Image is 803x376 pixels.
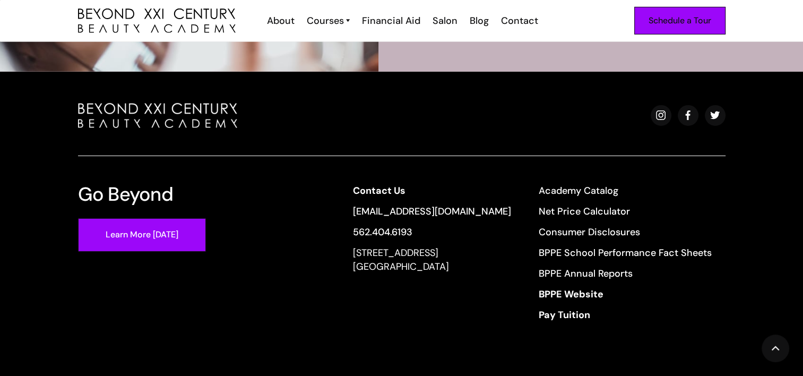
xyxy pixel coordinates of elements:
a: Learn More [DATE] [78,218,206,252]
a: Blog [463,14,494,28]
a: About [260,14,300,28]
div: Schedule a Tour [649,14,711,28]
h3: Go Beyond [78,184,174,204]
a: [EMAIL_ADDRESS][DOMAIN_NAME] [353,204,511,218]
strong: Pay Tuition [539,309,590,321]
strong: Contact Us [353,184,405,197]
div: [STREET_ADDRESS] [GEOGRAPHIC_DATA] [353,246,511,274]
a: BPPE Website [539,287,712,301]
strong: BPPE Website [539,288,603,301]
a: Courses [307,14,350,28]
div: Contact [501,14,538,28]
a: Consumer Disclosures [539,225,712,239]
a: Academy Catalog [539,184,712,198]
div: Blog [470,14,489,28]
a: home [78,8,236,33]
a: BPPE School Performance Fact Sheets [539,246,712,260]
a: Schedule a Tour [634,7,726,35]
a: 562.404.6193 [353,225,511,239]
img: beyond beauty logo [78,103,237,128]
div: About [267,14,295,28]
a: Contact Us [353,184,511,198]
img: beyond 21st century beauty academy logo [78,8,236,33]
div: Financial Aid [362,14,420,28]
div: Courses [307,14,344,28]
a: Salon [426,14,463,28]
a: Financial Aid [355,14,426,28]
a: BPPE Annual Reports [539,267,712,280]
div: Salon [433,14,457,28]
a: Contact [494,14,543,28]
a: Pay Tuition [539,308,712,322]
a: Net Price Calculator [539,204,712,218]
